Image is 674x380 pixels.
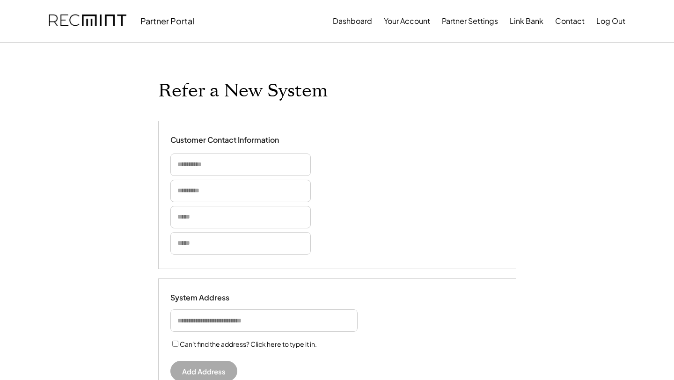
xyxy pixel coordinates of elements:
[140,15,194,26] div: Partner Portal
[49,5,126,37] img: recmint-logotype%403x.png
[158,80,328,102] h1: Refer a New System
[170,135,279,145] div: Customer Contact Information
[180,340,317,348] label: Can't find the address? Click here to type it in.
[596,12,625,30] button: Log Out
[510,12,543,30] button: Link Bank
[333,12,372,30] button: Dashboard
[170,293,264,303] div: System Address
[384,12,430,30] button: Your Account
[442,12,498,30] button: Partner Settings
[555,12,585,30] button: Contact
